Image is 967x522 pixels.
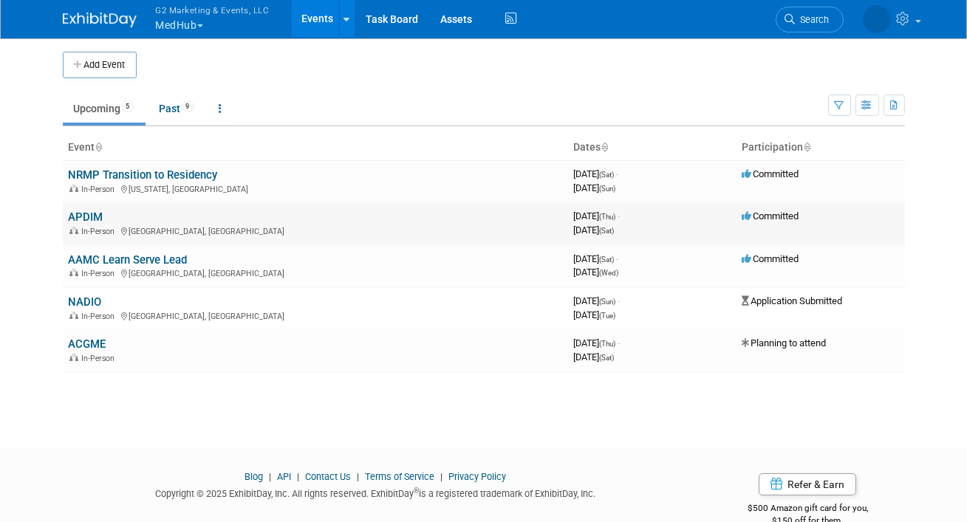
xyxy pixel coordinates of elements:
[122,101,134,112] span: 5
[63,52,137,78] button: Add Event
[600,227,615,235] span: (Sat)
[82,354,120,363] span: In-Person
[574,182,616,193] span: [DATE]
[742,295,843,306] span: Application Submitted
[69,185,78,192] img: In-Person Event
[574,168,619,179] span: [DATE]
[600,255,615,264] span: (Sat)
[63,484,689,501] div: Copyright © 2025 ExhibitDay, Inc. All rights reserved. ExhibitDay is a registered trademark of Ex...
[69,227,78,234] img: In-Person Event
[601,141,609,153] a: Sort by Start Date
[618,337,621,348] span: -
[82,227,120,236] span: In-Person
[63,95,146,123] a: Upcoming5
[69,267,562,278] div: [GEOGRAPHIC_DATA], [GEOGRAPHIC_DATA]
[600,185,616,193] span: (Sun)
[69,354,78,361] img: In-Person Event
[148,95,205,123] a: Past9
[574,309,616,320] span: [DATE]
[69,210,103,224] a: APDIM
[574,253,619,264] span: [DATE]
[574,295,621,306] span: [DATE]
[69,253,188,267] a: AAMC Learn Serve Lead
[293,471,303,482] span: |
[618,210,621,221] span: -
[69,312,78,319] img: In-Person Event
[69,269,78,276] img: In-Person Event
[600,340,616,348] span: (Thu)
[414,487,419,495] sup: ®
[574,210,621,221] span: [DATE]
[574,351,615,363] span: [DATE]
[245,471,263,482] a: Blog
[742,337,827,348] span: Planning to attend
[574,337,621,348] span: [DATE]
[182,101,194,112] span: 9
[365,471,434,482] a: Terms of Service
[437,471,446,482] span: |
[574,267,619,278] span: [DATE]
[353,471,363,482] span: |
[759,473,856,495] a: Refer & Earn
[776,7,844,32] a: Search
[600,269,619,277] span: (Wed)
[617,168,619,179] span: -
[737,135,905,160] th: Participation
[95,141,103,153] a: Sort by Event Name
[863,5,891,33] img: Nora McQuillan
[600,213,616,221] span: (Thu)
[69,309,562,321] div: [GEOGRAPHIC_DATA], [GEOGRAPHIC_DATA]
[600,171,615,179] span: (Sat)
[69,182,562,194] div: [US_STATE], [GEOGRAPHIC_DATA]
[617,253,619,264] span: -
[82,312,120,321] span: In-Person
[63,13,137,27] img: ExhibitDay
[448,471,506,482] a: Privacy Policy
[574,224,615,236] span: [DATE]
[600,312,616,320] span: (Tue)
[265,471,275,482] span: |
[568,135,737,160] th: Dates
[156,2,270,18] span: G2 Marketing & Events, LLC
[277,471,291,482] a: API
[796,14,830,25] span: Search
[82,185,120,194] span: In-Person
[69,168,218,182] a: NRMP Transition to Residency
[618,295,621,306] span: -
[600,298,616,306] span: (Sun)
[305,471,351,482] a: Contact Us
[69,295,102,309] a: NADIO
[63,135,568,160] th: Event
[742,168,799,179] span: Committed
[69,224,562,236] div: [GEOGRAPHIC_DATA], [GEOGRAPHIC_DATA]
[804,141,811,153] a: Sort by Participation Type
[82,269,120,278] span: In-Person
[600,354,615,362] span: (Sat)
[742,253,799,264] span: Committed
[69,337,106,351] a: ACGME
[742,210,799,221] span: Committed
